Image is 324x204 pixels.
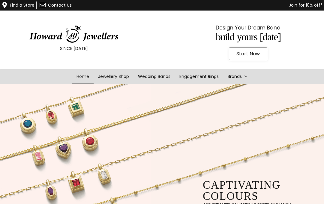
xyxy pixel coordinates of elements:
p: Join for 10% off* [100,2,322,9]
a: Engagement Rings [175,69,223,84]
img: HowardJewellersLogo-04 [29,25,119,43]
a: Wedding Bands [133,69,175,84]
p: SINCE [DATE] [15,45,133,52]
rs-layer: captivating colours [203,179,281,202]
a: Home [72,69,94,84]
a: Contact Us [48,2,72,8]
a: Start Now [229,48,267,60]
span: Build Yours [DATE] [216,31,281,42]
a: Brands [223,69,252,84]
a: Jewellery Shop [94,69,133,84]
p: Design Your Dream Band [189,23,307,32]
span: Start Now [236,51,260,56]
a: Find a Store [10,2,34,8]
